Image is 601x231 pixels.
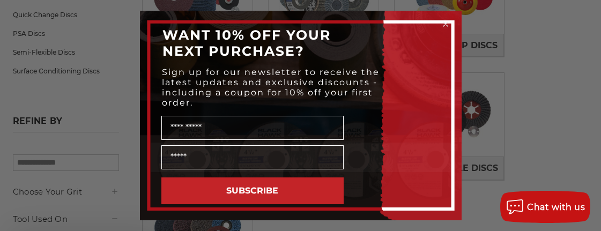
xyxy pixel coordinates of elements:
[161,145,344,169] input: Email
[162,27,331,59] span: WANT 10% OFF YOUR NEXT PURCHASE?
[500,191,590,223] button: Chat with us
[162,67,380,108] span: Sign up for our newsletter to receive the latest updates and exclusive discounts - including a co...
[527,202,585,212] span: Chat with us
[161,177,344,204] button: SUBSCRIBE
[440,19,451,29] button: Close dialog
